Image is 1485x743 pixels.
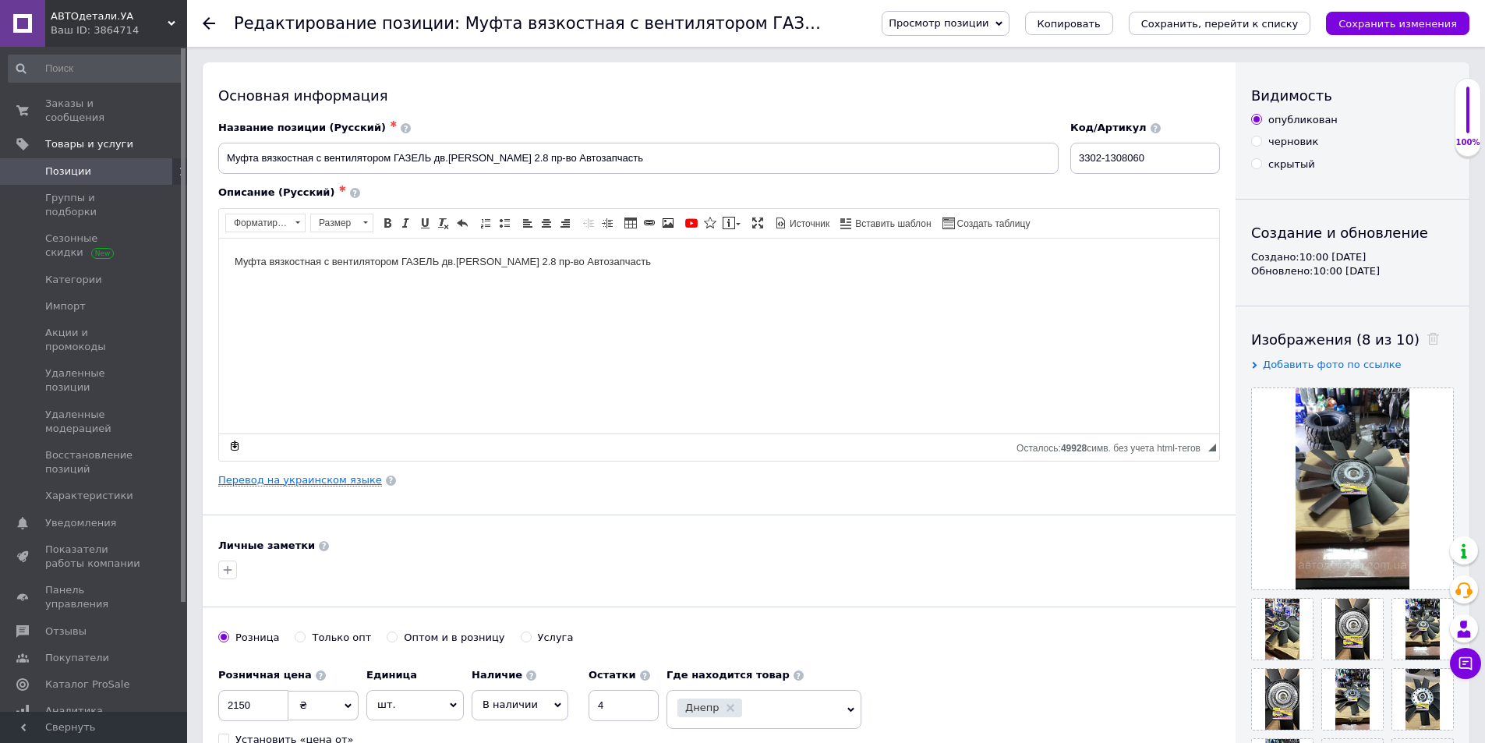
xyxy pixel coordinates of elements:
span: Вставить шаблон [853,218,931,231]
a: Размер [310,214,373,232]
a: Сделать резервную копию сейчас [226,437,243,455]
div: Розница [235,631,279,645]
a: По правому краю [557,214,574,232]
span: Отзывы [45,624,87,639]
span: ✱ [338,184,345,194]
span: Группы и подборки [45,191,144,219]
div: Основная информация [218,86,1220,105]
button: Копировать [1025,12,1113,35]
span: Удаленные позиции [45,366,144,394]
a: Полужирный (Ctrl+B) [379,214,396,232]
b: Где находится товар [666,669,790,681]
span: Панель управления [45,583,144,611]
span: Код/Артикул [1070,122,1147,133]
span: Форматирование [226,214,290,232]
div: Подсчет символов [1017,439,1208,454]
a: Увеличить отступ [599,214,616,232]
span: Днепр [685,702,719,713]
a: Таблица [622,214,639,232]
b: Розничная цена [218,669,312,681]
b: Наличие [472,669,522,681]
a: Форматирование [225,214,306,232]
a: Вставить / удалить маркированный список [496,214,513,232]
span: 49928 [1061,443,1087,454]
span: Название позиции (Русский) [218,122,386,133]
button: Сохранить, перейти к списку [1129,12,1311,35]
span: Показатели работы компании [45,543,144,571]
div: Только опт [312,631,371,645]
a: Убрать форматирование [435,214,452,232]
b: Личные заметки [218,540,315,551]
span: Описание (Русский) [218,186,334,198]
div: Ваш ID: 3864714 [51,23,187,37]
span: Аналитика [45,704,103,718]
h1: Редактирование позиции: Муфта вязкостная с вентилятором ГАЗЕЛЬ дв.CUMMINS 2.8 пр-во Автозапчасть [234,14,1211,33]
a: По центру [538,214,555,232]
span: Каталог ProSale [45,678,129,692]
a: Подчеркнутый (Ctrl+U) [416,214,433,232]
div: Создание и обновление [1251,223,1454,242]
a: Уменьшить отступ [580,214,597,232]
span: Заказы и сообщения [45,97,144,125]
span: Восстановление позиций [45,448,144,476]
a: Вставить шаблон [838,214,933,232]
span: Создать таблицу [955,218,1031,231]
span: ✱ [390,119,397,129]
div: Оптом и в розницу [404,631,504,645]
span: шт. [366,690,464,720]
a: Курсив (Ctrl+I) [398,214,415,232]
span: Уведомления [45,516,116,530]
span: Категории [45,273,102,287]
input: Например, H&M женское платье зеленое 38 размер вечернее макси с блестками [218,143,1059,174]
span: Копировать [1038,18,1101,30]
b: Остатки [589,669,636,681]
b: Единица [366,669,417,681]
span: ₴ [299,699,307,711]
input: Поиск [8,55,184,83]
div: опубликован [1268,113,1338,127]
span: Удаленные модерацией [45,408,144,436]
span: Сезонные скидки [45,232,144,260]
a: Изображение [659,214,677,232]
a: Вставить иконку [702,214,719,232]
span: Импорт [45,299,86,313]
div: скрытый [1268,157,1315,172]
span: Товары и услуги [45,137,133,151]
button: Чат с покупателем [1450,648,1481,679]
a: По левому краю [519,214,536,232]
div: 100% Качество заполнения [1455,78,1481,157]
input: 0 [218,690,288,721]
input: - [589,690,659,721]
div: Создано: 10:00 [DATE] [1251,250,1454,264]
div: Изображения (8 из 10) [1251,330,1454,349]
a: Перевод на украинском языке [218,474,382,486]
a: Вставить/Редактировать ссылку (Ctrl+L) [641,214,658,232]
span: Покупатели [45,651,109,665]
button: Сохранить изменения [1326,12,1469,35]
a: Отменить (Ctrl+Z) [454,214,471,232]
iframe: Визуальный текстовый редактор, 508C615C-0BB1-435B-8AEA-155F94D41360 [219,239,1219,433]
span: Просмотр позиции [889,17,988,29]
span: Характеристики [45,489,133,503]
span: Перетащите для изменения размера [1208,444,1216,451]
span: АВТОдетали.УА [51,9,168,23]
div: Обновлено: 10:00 [DATE] [1251,264,1454,278]
span: В наличии [483,699,538,710]
span: Позиции [45,165,91,179]
a: Источник [773,214,832,232]
a: Добавить видео с YouTube [683,214,700,232]
div: Вернуться назад [203,17,215,30]
span: Добавить фото по ссылке [1263,359,1402,370]
span: Источник [787,218,829,231]
div: 100% [1455,137,1480,148]
i: Сохранить, перейти к списку [1141,18,1299,30]
a: Вставить / удалить нумерованный список [477,214,494,232]
div: Услуга [538,631,574,645]
a: Вставить сообщение [720,214,743,232]
div: Видимость [1251,86,1454,105]
div: черновик [1268,135,1318,149]
span: Размер [311,214,358,232]
span: Акции и промокоды [45,326,144,354]
i: Сохранить изменения [1338,18,1457,30]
